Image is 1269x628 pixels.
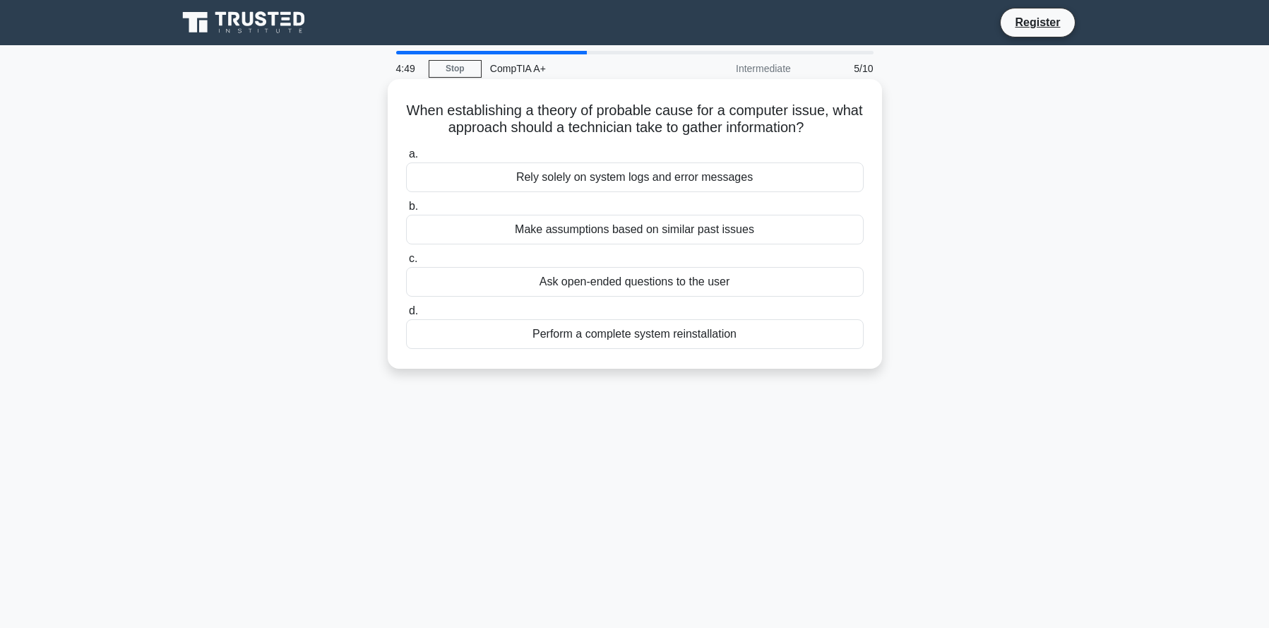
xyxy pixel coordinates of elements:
span: d. [409,304,418,316]
div: Make assumptions based on similar past issues [406,215,864,244]
div: Rely solely on system logs and error messages [406,162,864,192]
div: 5/10 [799,54,882,83]
span: a. [409,148,418,160]
div: Perform a complete system reinstallation [406,319,864,349]
a: Stop [429,60,482,78]
span: b. [409,200,418,212]
span: c. [409,252,417,264]
a: Register [1006,13,1068,31]
div: CompTIA A+ [482,54,676,83]
div: Ask open-ended questions to the user [406,267,864,297]
div: 4:49 [388,54,429,83]
div: Intermediate [676,54,799,83]
h5: When establishing a theory of probable cause for a computer issue, what approach should a technic... [405,102,865,137]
